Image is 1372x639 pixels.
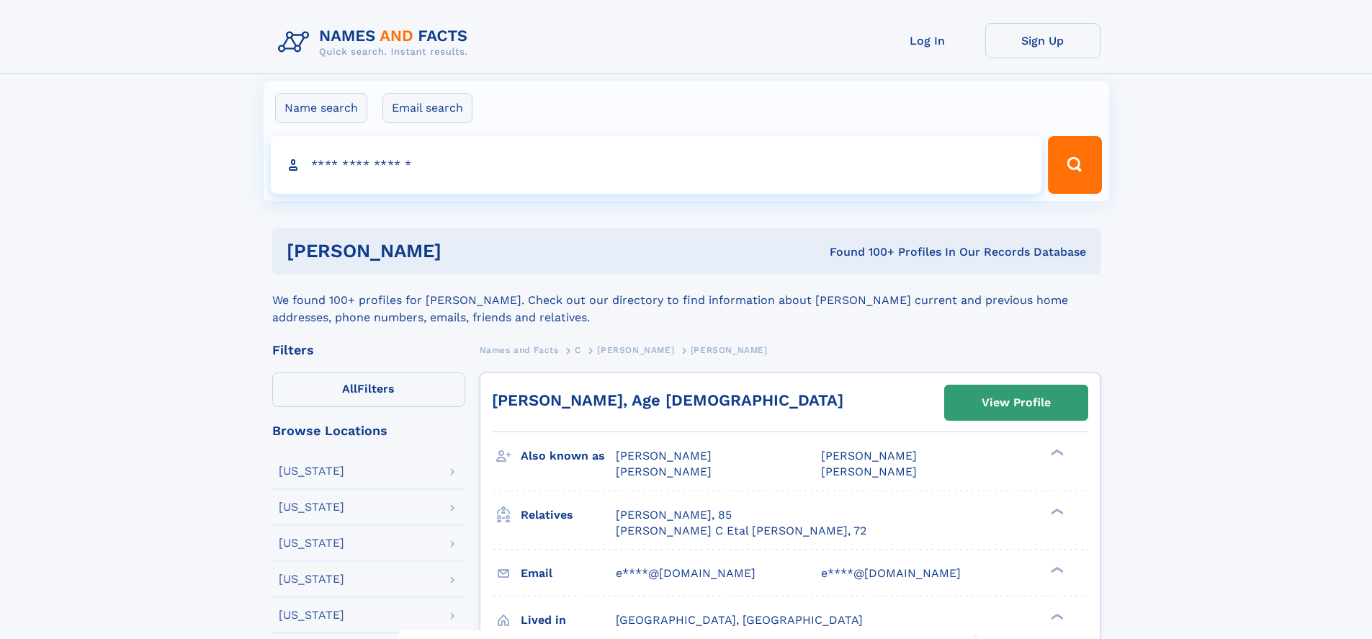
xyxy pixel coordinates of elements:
input: search input [271,136,1042,194]
a: [PERSON_NAME], Age [DEMOGRAPHIC_DATA] [492,391,843,409]
a: Log In [870,23,985,58]
div: [US_STATE] [279,573,344,585]
div: View Profile [982,386,1051,419]
a: View Profile [945,385,1088,420]
span: [PERSON_NAME] [616,465,712,478]
a: [PERSON_NAME] [597,341,674,359]
label: Filters [272,372,465,407]
div: Filters [272,344,465,357]
span: [GEOGRAPHIC_DATA], [GEOGRAPHIC_DATA] [616,613,863,627]
div: ❯ [1047,612,1064,621]
div: ❯ [1047,448,1064,457]
label: Name search [275,93,367,123]
span: [PERSON_NAME] [691,345,768,355]
div: Found 100+ Profiles In Our Records Database [635,244,1086,260]
span: All [342,382,357,396]
a: [PERSON_NAME] C Etal [PERSON_NAME], 72 [616,523,866,539]
div: [US_STATE] [279,465,344,477]
div: [US_STATE] [279,609,344,621]
a: Sign Up [985,23,1100,58]
h3: Email [521,561,616,586]
a: [PERSON_NAME], 85 [616,507,732,523]
h3: Relatives [521,503,616,527]
a: C [575,341,581,359]
h1: [PERSON_NAME] [287,242,636,260]
div: [US_STATE] [279,537,344,549]
div: Browse Locations [272,424,465,437]
div: [US_STATE] [279,501,344,513]
button: Search Button [1048,136,1101,194]
span: C [575,345,581,355]
div: We found 100+ profiles for [PERSON_NAME]. Check out our directory to find information about [PERS... [272,274,1100,326]
h3: Lived in [521,608,616,633]
span: [PERSON_NAME] [616,449,712,463]
img: Logo Names and Facts [272,23,480,62]
div: ❯ [1047,506,1064,516]
span: [PERSON_NAME] [821,465,917,478]
span: [PERSON_NAME] [597,345,674,355]
a: Names and Facts [480,341,559,359]
h3: Also known as [521,444,616,468]
span: [PERSON_NAME] [821,449,917,463]
label: Email search [382,93,472,123]
div: ❯ [1047,565,1064,574]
